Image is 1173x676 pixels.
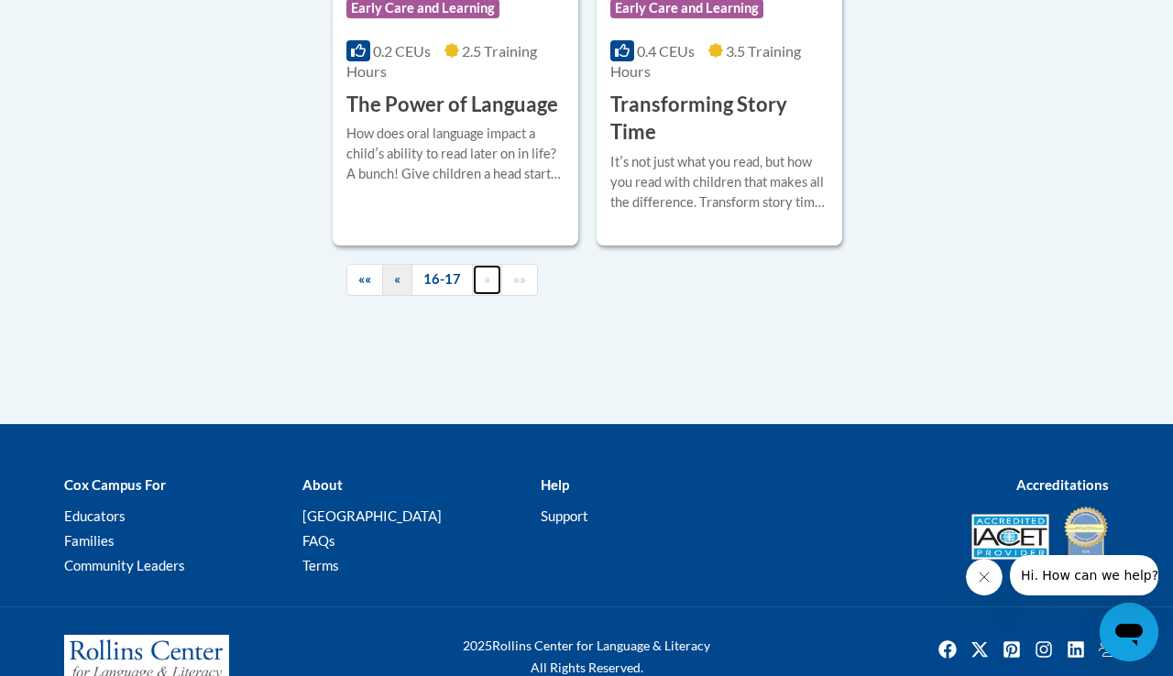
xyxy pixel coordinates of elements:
h3: Transforming Story Time [610,91,828,147]
span: «« [358,271,371,287]
span: 3.5 Training Hours [610,42,801,80]
a: Pinterest [997,635,1026,664]
span: » [484,271,490,287]
a: Twitter [965,635,994,664]
a: End [501,264,538,296]
a: Instagram [1029,635,1058,664]
img: Pinterest icon [997,635,1026,664]
a: Facebook [933,635,962,664]
span: 2.5 Training Hours [346,42,537,80]
a: Begining [346,264,383,296]
iframe: Message from company [1010,555,1158,595]
div: Itʹs not just what you read, but how you read with children that makes all the difference. Transf... [610,152,828,213]
b: About [302,476,343,493]
h3: The Power of Language [346,91,558,119]
b: Accreditations [1016,476,1109,493]
a: Support [541,507,588,524]
a: Previous [382,264,412,296]
img: Facebook group icon [1093,635,1123,664]
iframe: Button to launch messaging window [1100,603,1158,661]
span: 0.2 CEUs [373,42,431,60]
a: Community Leaders [64,557,185,573]
img: Accredited IACET® Provider [971,514,1049,560]
img: IDA® Accredited [1063,505,1109,569]
img: LinkedIn icon [1061,635,1091,664]
span: 0.4 CEUs [637,42,695,60]
img: Twitter icon [965,635,994,664]
span: « [394,271,400,287]
iframe: Close message [966,559,1003,595]
a: [GEOGRAPHIC_DATA] [302,507,442,524]
a: Terms [302,557,339,573]
div: How does oral language impact a childʹs ability to read later on in life? A bunch! Give children ... [346,124,565,184]
img: Facebook icon [933,635,962,664]
a: 16-17 [411,264,473,296]
span: 2025 [463,638,492,653]
a: Families [64,532,115,549]
span: »» [513,271,526,287]
a: Facebook Group [1093,635,1123,664]
a: Linkedin [1061,635,1091,664]
a: Next [472,264,502,296]
b: Cox Campus For [64,476,166,493]
img: Instagram icon [1029,635,1058,664]
a: FAQs [302,532,335,549]
a: Educators [64,507,126,524]
b: Help [541,476,569,493]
